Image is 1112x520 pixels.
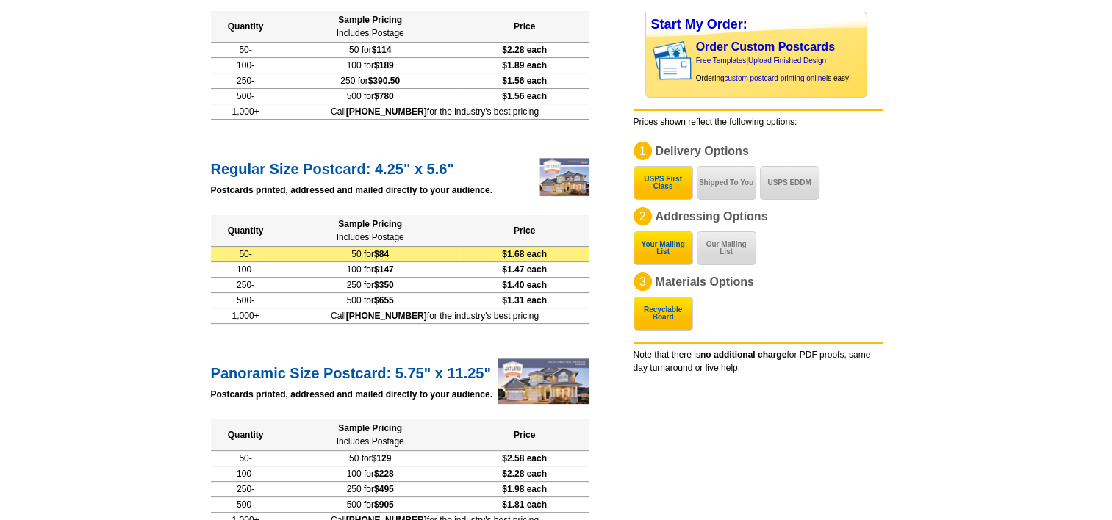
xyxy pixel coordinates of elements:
div: 3 [634,272,652,291]
span: Includes Postage [337,28,404,38]
td: 250 for [281,277,460,292]
span: $1.68 each [502,249,547,259]
td: 500 for [281,88,460,104]
span: $1.31 each [502,295,547,306]
td: Call for the industry's best pricing [281,104,589,119]
th: Sample Pricing [281,215,460,247]
img: background image for postcard [646,37,658,85]
button: Recyclable Board [634,297,693,331]
td: 100 for [281,466,460,481]
td: 500- [211,88,281,104]
span: $84 [374,249,389,259]
span: $350 [374,280,394,290]
span: $2.28 each [502,469,547,479]
th: Quantity [211,419,281,451]
span: $1.47 each [502,264,547,275]
span: $495 [374,484,394,494]
span: $1.40 each [502,280,547,290]
h2: Regular Size Postcard: 4.25" x 5.6" [211,156,589,178]
a: custom postcard printing online [724,74,825,82]
td: 250 for [281,73,460,88]
span: $2.28 each [502,45,547,55]
th: Quantity [211,215,281,247]
th: Quantity [211,11,281,43]
td: 500 for [281,496,460,512]
td: 1,000+ [211,104,281,119]
td: 250- [211,73,281,88]
td: 50 for [281,450,460,466]
div: Note that there is for PDF proofs, same day turnaround or live help. [634,342,883,375]
span: Includes Postage [337,232,404,242]
span: $129 [372,453,392,463]
td: 100- [211,57,281,73]
td: 500- [211,496,281,512]
button: USPS EDDM [760,166,819,200]
a: Free Templates [696,57,747,65]
img: post card showing stamp and address area [650,37,702,85]
button: Shipped To You [697,166,756,200]
td: 50 for [281,42,460,57]
span: Delivery Options [656,145,749,157]
b: [PHONE_NUMBER] [346,311,427,321]
iframe: LiveChat chat widget [818,178,1112,520]
button: Your Mailing List [634,231,693,265]
span: $228 [374,469,394,479]
td: 50- [211,42,281,57]
td: 100 for [281,57,460,73]
td: 250- [211,277,281,292]
td: 500 for [281,292,460,308]
strong: Postcards printed, addressed and mailed directly to your audience. [211,389,492,400]
th: Price [460,215,589,247]
th: Sample Pricing [281,11,460,43]
span: Includes Postage [337,436,404,447]
span: Prices shown reflect the following options: [634,117,797,127]
span: $2.58 each [502,453,547,463]
strong: Postcards printed, addressed and mailed directly to your audience. [211,185,492,195]
td: 250- [211,481,281,496]
div: Start My Order: [646,12,867,37]
span: Addressing Options [656,210,768,223]
span: $147 [374,264,394,275]
th: Price [460,11,589,43]
b: [PHONE_NUMBER] [346,106,427,117]
button: USPS First Class [634,166,693,200]
td: 50- [211,246,281,261]
span: $905 [374,499,394,510]
div: 1 [634,142,652,160]
td: 100 for [281,261,460,277]
span: $780 [374,91,394,101]
span: $1.81 each [502,499,547,510]
span: $655 [374,295,394,306]
th: Price [460,419,589,451]
b: no additional charge [700,350,786,360]
span: Materials Options [656,275,754,288]
td: 50 for [281,246,460,261]
a: Order Custom Postcards [696,40,835,53]
td: Call for the industry's best pricing [281,308,589,323]
span: $1.56 each [502,91,547,101]
span: $1.89 each [502,60,547,71]
td: 100- [211,466,281,481]
th: Sample Pricing [281,419,460,451]
span: $1.56 each [502,76,547,86]
td: 250 for [281,481,460,496]
button: Our Mailing List [697,231,756,265]
td: 500- [211,292,281,308]
span: $114 [372,45,392,55]
h2: Panoramic Size Postcard: 5.75" x 11.25" [211,361,589,382]
td: 50- [211,450,281,466]
td: 100- [211,261,281,277]
span: $390.50 [368,76,400,86]
div: 2 [634,207,652,225]
td: 1,000+ [211,308,281,323]
span: $1.98 each [502,484,547,494]
span: | Ordering is easy! [696,57,851,82]
span: $189 [374,60,394,71]
a: Upload Finished Design [748,57,826,65]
